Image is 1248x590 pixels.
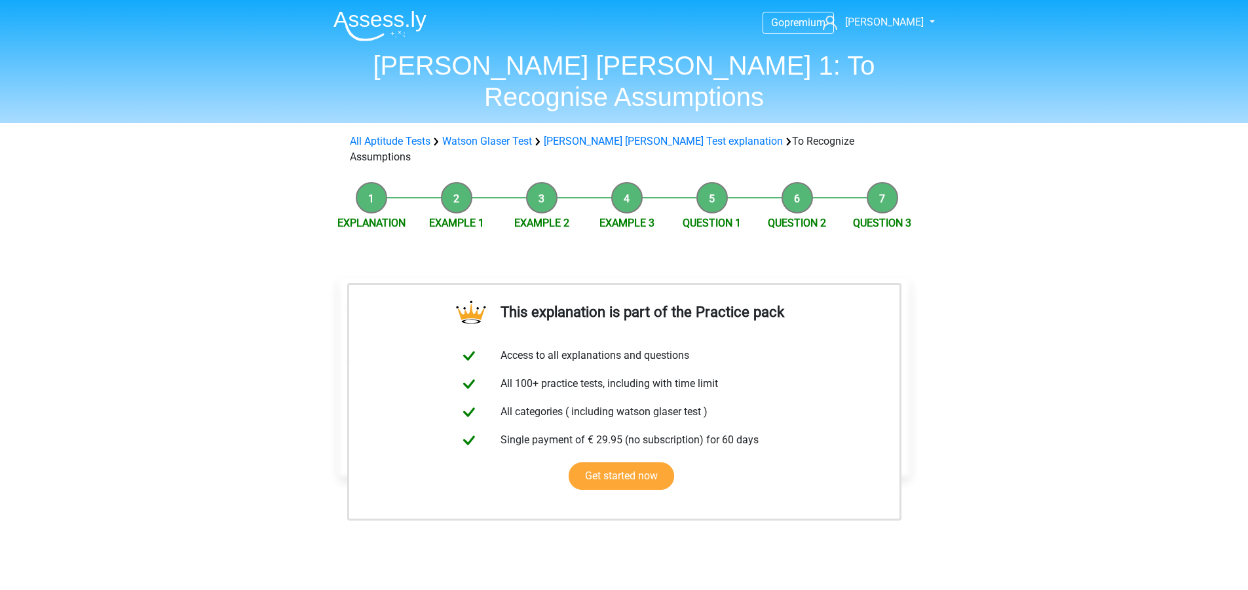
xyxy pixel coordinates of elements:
a: Get started now [569,462,674,490]
a: [PERSON_NAME] [PERSON_NAME] Test explanation [544,135,783,147]
h1: [PERSON_NAME] [PERSON_NAME] 1: To Recognise Assumptions [323,50,926,113]
span: premium [784,16,825,29]
a: Example 1 [429,217,484,229]
a: Example 3 [599,217,654,229]
a: All Aptitude Tests [350,135,430,147]
span: Go [771,16,784,29]
a: Gopremium [763,14,833,31]
a: Explanation [337,217,406,229]
a: Watson Glaser Test [442,135,532,147]
span: [PERSON_NAME] [845,16,924,28]
a: Question 3 [853,217,911,229]
div: To Recognize Assumptions [345,134,904,165]
a: Example 2 [514,217,569,229]
img: Assessly [333,10,426,41]
a: Question 1 [683,217,741,229]
div: The protests against the Vietnam War are completely justifiable in retrospect. The abuses in the ... [340,293,909,397]
a: Question 2 [768,217,826,229]
a: [PERSON_NAME] [818,14,925,30]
